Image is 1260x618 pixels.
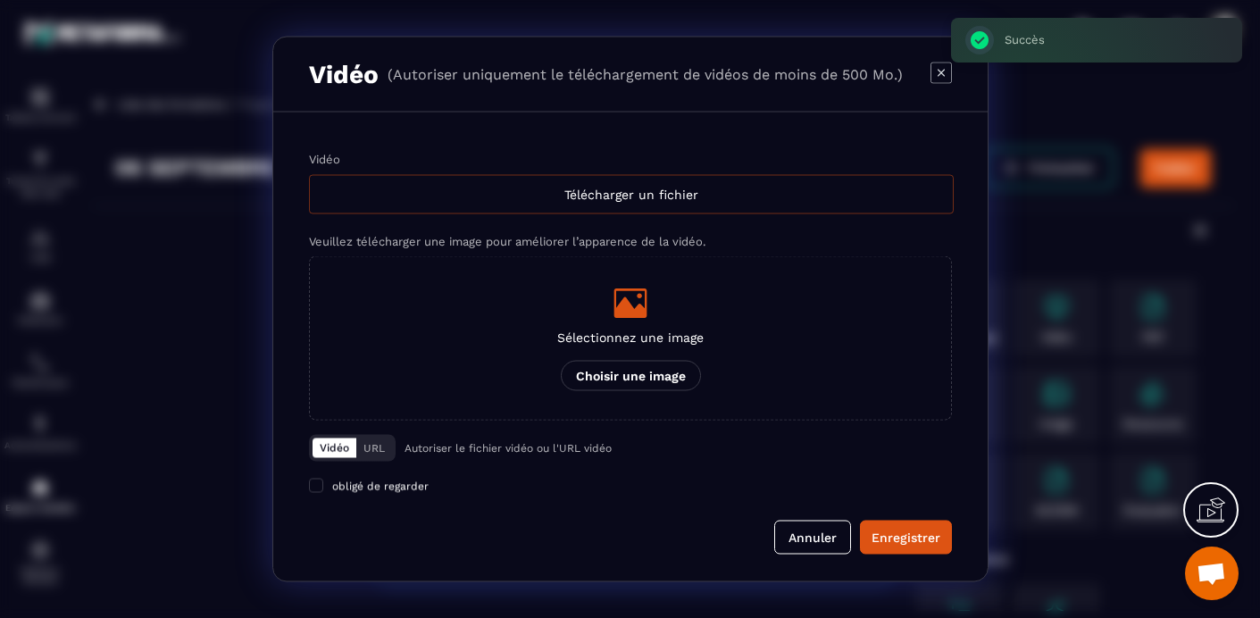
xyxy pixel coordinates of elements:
p: (Autoriser uniquement le téléchargement de vidéos de moins de 500 Mo.) [388,66,903,83]
button: Vidéo [313,438,356,458]
p: Choisir une image [560,361,700,391]
span: obligé de regarder [332,480,429,493]
div: Ouvrir le chat [1185,547,1239,600]
p: Sélectionnez une image [557,330,704,345]
button: URL [356,438,392,458]
p: Autoriser le fichier vidéo ou l'URL vidéo [405,442,612,455]
div: Enregistrer [872,529,940,547]
label: Vidéo [309,153,340,166]
button: Annuler [774,521,851,555]
h3: Vidéo [309,60,379,89]
label: Veuillez télécharger une image pour améliorer l’apparence de la vidéo. [309,235,705,248]
div: Télécharger un fichier [309,175,954,214]
button: Enregistrer [860,521,952,555]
